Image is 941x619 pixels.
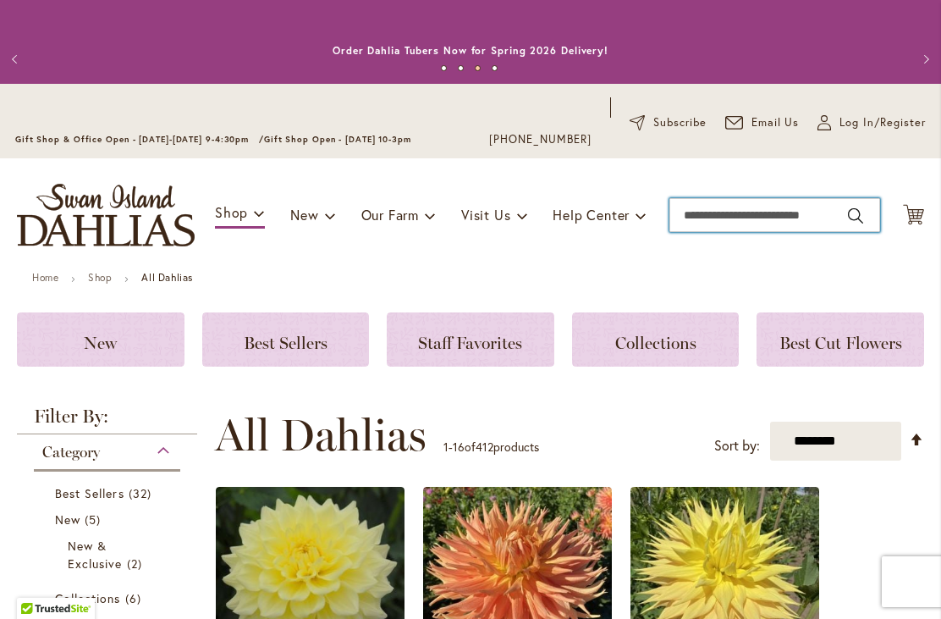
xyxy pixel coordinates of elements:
[244,333,327,353] span: Best Sellers
[779,333,902,353] span: Best Cut Flowers
[55,511,80,528] span: New
[13,559,60,606] iframe: Launch Accessibility Center
[714,430,760,461] label: Sort by:
[461,206,510,224] span: Visit Us
[129,484,156,502] span: 32
[55,511,163,528] a: New
[458,65,464,71] button: 2 of 4
[817,114,926,131] a: Log In/Register
[125,589,146,607] span: 6
[453,439,465,455] span: 16
[492,65,498,71] button: 4 of 4
[572,312,740,367] a: Collections
[55,485,124,501] span: Best Sellers
[443,434,539,461] p: - of products
[215,410,426,461] span: All Dahlias
[725,114,800,131] a: Email Us
[751,114,800,131] span: Email Us
[127,555,146,572] span: 2
[475,65,481,71] button: 3 of 4
[88,271,112,284] a: Shop
[418,333,522,353] span: Staff Favorites
[264,134,411,145] span: Gift Shop Open - [DATE] 10-3pm
[443,439,448,455] span: 1
[55,484,163,502] a: Best Sellers
[441,65,447,71] button: 1 of 4
[15,134,264,145] span: Gift Shop & Office Open - [DATE]-[DATE] 9-4:30pm /
[907,42,941,76] button: Next
[476,439,493,455] span: 412
[333,44,608,57] a: Order Dahlia Tubers Now for Spring 2026 Delivery!
[141,271,193,284] strong: All Dahlias
[42,443,100,461] span: Category
[17,184,195,246] a: store logo
[68,538,122,572] span: New & Exclusive
[387,312,554,367] a: Staff Favorites
[489,131,592,148] a: [PHONE_NUMBER]
[84,333,117,353] span: New
[839,114,926,131] span: Log In/Register
[653,114,707,131] span: Subscribe
[615,333,696,353] span: Collections
[202,312,370,367] a: Best Sellers
[215,203,248,221] span: Shop
[361,206,419,224] span: Our Farm
[553,206,630,224] span: Help Center
[85,511,105,528] span: 5
[290,206,318,224] span: New
[757,312,924,367] a: Best Cut Flowers
[32,271,58,284] a: Home
[17,312,184,367] a: New
[55,589,163,607] a: Collections
[630,114,707,131] a: Subscribe
[68,537,151,572] a: New &amp; Exclusive
[55,590,121,606] span: Collections
[17,407,197,434] strong: Filter By:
